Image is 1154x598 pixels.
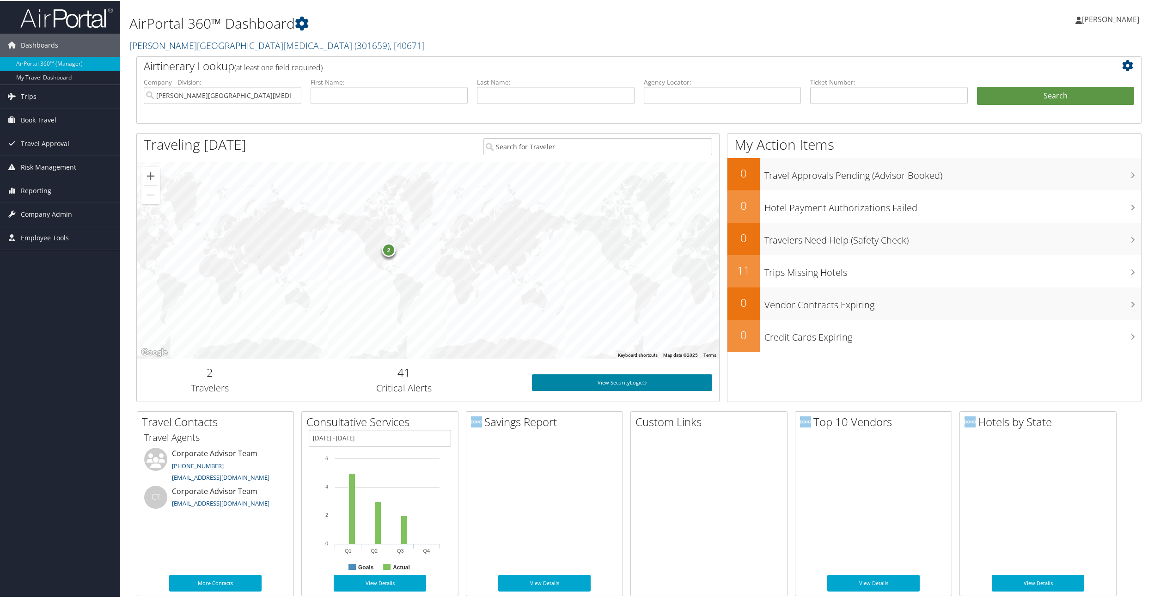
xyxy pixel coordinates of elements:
h2: Custom Links [635,413,787,429]
label: First Name: [311,77,468,86]
text: Goals [358,563,374,570]
div: 2 [382,242,396,256]
text: Q4 [423,547,430,553]
img: domo-logo.png [800,415,811,427]
a: Open this area in Google Maps (opens a new window) [139,346,170,358]
h2: Savings Report [471,413,623,429]
span: Trips [21,84,37,107]
span: Company Admin [21,202,72,225]
li: Corporate Advisor Team [140,447,291,485]
a: 0Travel Approvals Pending (Advisor Booked) [727,157,1142,189]
h2: 0 [727,197,760,213]
a: 0Hotel Payment Authorizations Failed [727,189,1142,222]
h2: 11 [727,262,760,277]
span: , [ 40671 ] [390,38,425,51]
img: domo-logo.png [965,415,976,427]
img: airportal-logo.png [20,6,113,28]
a: 0Travelers Need Help (Safety Check) [727,222,1142,254]
h3: Travel Approvals Pending (Advisor Booked) [764,164,1142,181]
h2: Travel Contacts [142,413,293,429]
span: Book Travel [21,108,56,131]
span: ( 301659 ) [354,38,390,51]
h2: 0 [727,229,760,245]
a: 0Vendor Contracts Expiring [727,287,1142,319]
h3: Trips Missing Hotels [764,261,1142,278]
a: View Details [334,574,426,591]
label: Last Name: [477,77,635,86]
a: 11Trips Missing Hotels [727,254,1142,287]
label: Company - Division: [144,77,301,86]
h1: Traveling [DATE] [144,134,246,153]
a: [EMAIL_ADDRESS][DOMAIN_NAME] [172,472,269,481]
a: View Details [827,574,920,591]
text: Q3 [397,547,404,553]
a: [PERSON_NAME] [1075,5,1148,32]
a: 0Credit Cards Expiring [727,319,1142,351]
h3: Credit Cards Expiring [764,325,1142,343]
img: Google [139,346,170,358]
tspan: 0 [325,540,328,545]
tspan: 6 [325,455,328,460]
h2: 2 [144,364,275,379]
a: [PHONE_NUMBER] [172,461,224,469]
h3: Travel Agents [144,430,287,443]
text: Q2 [371,547,378,553]
span: Map data ©2025 [663,352,698,357]
li: Corporate Advisor Team [140,485,291,515]
label: Ticket Number: [810,77,968,86]
button: Keyboard shortcuts [618,351,658,358]
text: Q1 [345,547,352,553]
span: Employee Tools [21,226,69,249]
h1: My Action Items [727,134,1142,153]
h2: Top 10 Vendors [800,413,952,429]
span: Dashboards [21,33,58,56]
tspan: 2 [325,511,328,517]
button: Zoom out [141,185,160,203]
a: Terms (opens in new tab) [703,352,716,357]
a: View SecurityLogic® [532,373,712,390]
tspan: 4 [325,483,328,488]
h2: Airtinerary Lookup [144,57,1050,73]
span: [PERSON_NAME] [1082,13,1139,24]
h3: Travelers Need Help (Safety Check) [764,228,1142,246]
text: Actual [393,563,410,570]
button: Search [977,86,1135,104]
div: CT [144,485,167,508]
h3: Hotel Payment Authorizations Failed [764,196,1142,214]
button: Zoom in [141,166,160,184]
span: (at least one field required) [234,61,323,72]
label: Agency Locator: [644,77,801,86]
a: View Details [992,574,1084,591]
h2: Consultative Services [306,413,458,429]
span: Travel Approval [21,131,69,154]
h3: Vendor Contracts Expiring [764,293,1142,311]
h1: AirPortal 360™ Dashboard [129,13,809,32]
h2: 0 [727,165,760,180]
a: More Contacts [169,574,262,591]
h2: 0 [727,326,760,342]
a: [PERSON_NAME][GEOGRAPHIC_DATA][MEDICAL_DATA] [129,38,425,51]
h2: 0 [727,294,760,310]
h3: Travelers [144,381,275,394]
a: View Details [498,574,591,591]
h2: 41 [289,364,518,379]
img: domo-logo.png [471,415,482,427]
input: Search for Traveler [483,137,712,154]
a: [EMAIL_ADDRESS][DOMAIN_NAME] [172,498,269,506]
h3: Critical Alerts [289,381,518,394]
span: Risk Management [21,155,76,178]
h2: Hotels by State [965,413,1116,429]
span: Reporting [21,178,51,201]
